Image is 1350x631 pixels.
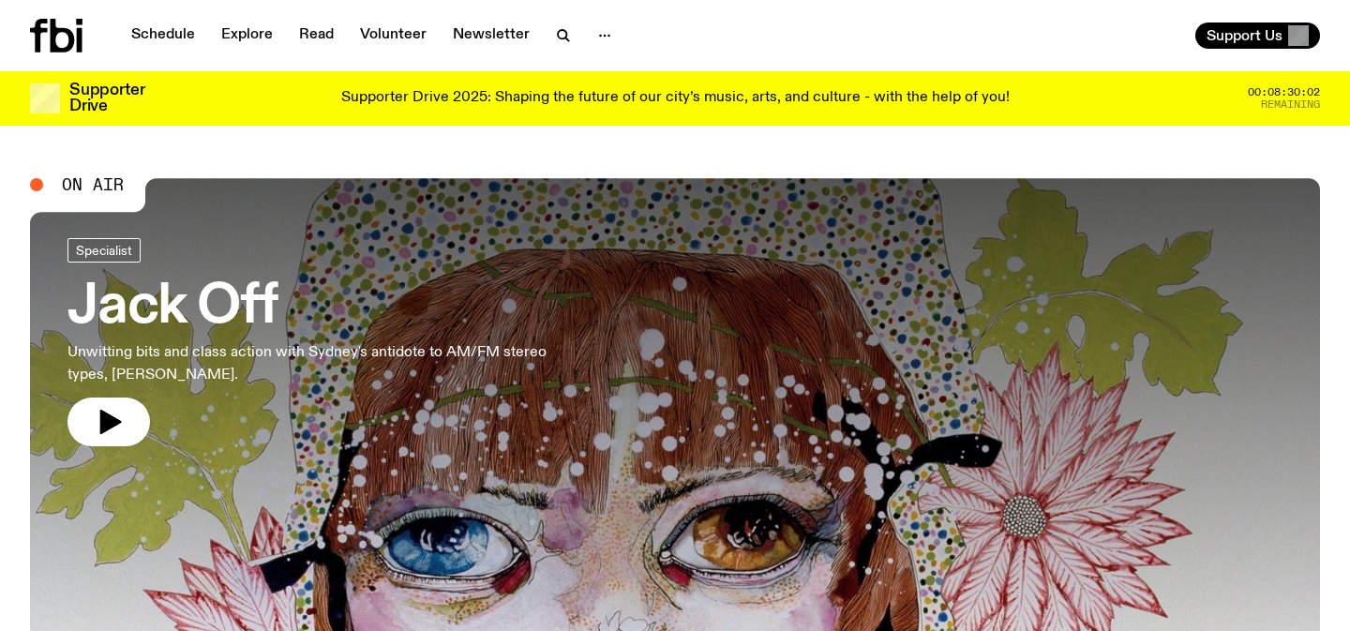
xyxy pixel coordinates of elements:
[67,281,547,334] h3: Jack Off
[120,23,206,49] a: Schedule
[1248,87,1320,98] span: 00:08:30:02
[1261,99,1320,110] span: Remaining
[76,243,132,257] span: Specialist
[349,23,438,49] a: Volunteer
[442,23,541,49] a: Newsletter
[67,238,547,446] a: Jack OffUnwitting bits and class action with Sydney's antidote to AM/FM stereo types, [PERSON_NAME].
[1195,23,1320,49] button: Support Us
[67,238,141,263] a: Specialist
[341,90,1010,107] p: Supporter Drive 2025: Shaping the future of our city’s music, arts, and culture - with the help o...
[67,341,547,386] p: Unwitting bits and class action with Sydney's antidote to AM/FM stereo types, [PERSON_NAME].
[62,176,124,193] span: On Air
[1207,27,1282,44] span: Support Us
[288,23,345,49] a: Read
[69,83,144,114] h3: Supporter Drive
[210,23,284,49] a: Explore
